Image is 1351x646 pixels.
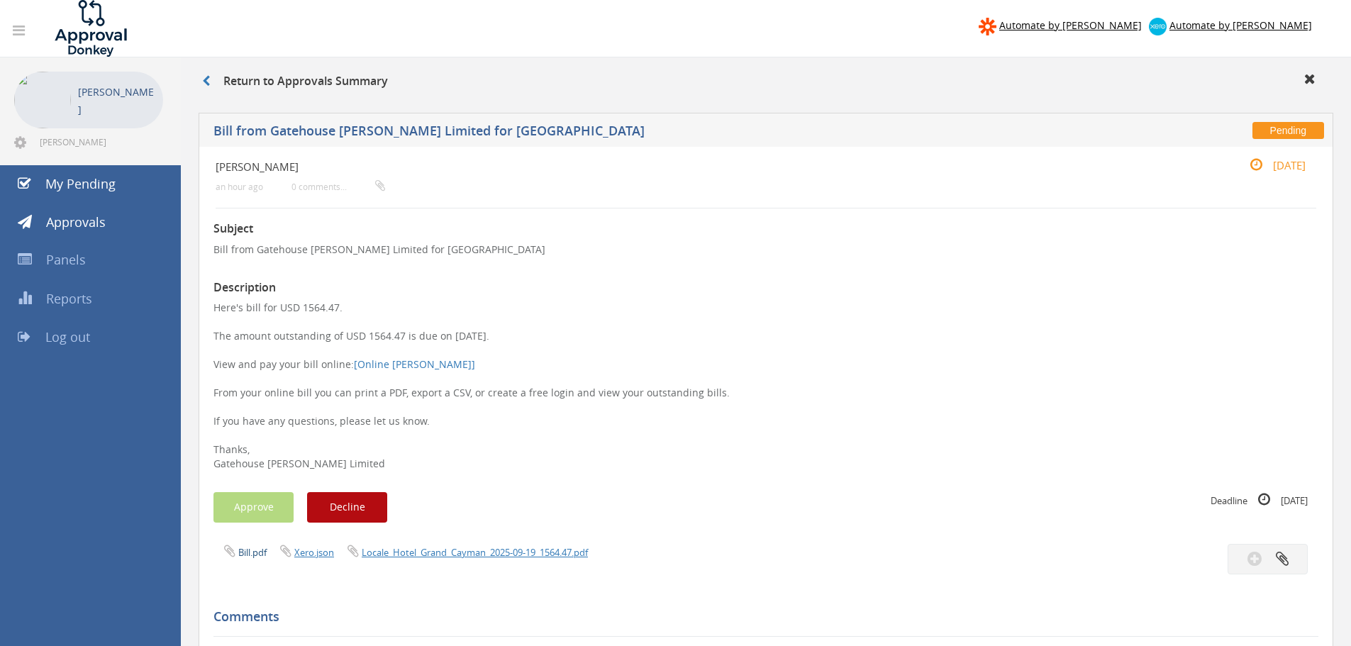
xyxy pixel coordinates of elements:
a: Locale_Hotel_Grand_Cayman_2025-09-19_1564.47.pdf [362,546,588,559]
small: 0 comments... [291,182,385,192]
a: [Online [PERSON_NAME]] [354,357,475,371]
span: Panels [46,251,86,268]
span: Automate by [PERSON_NAME] [1169,18,1312,32]
span: [PERSON_NAME][EMAIL_ADDRESS][PERSON_NAME][DOMAIN_NAME] [40,136,160,147]
small: Deadline [DATE] [1211,492,1308,508]
span: Automate by [PERSON_NAME] [999,18,1142,32]
h3: Return to Approvals Summary [202,75,388,88]
h3: Description [213,282,1318,294]
img: zapier-logomark.png [979,18,996,35]
img: xero-logo.png [1149,18,1167,35]
button: Decline [307,492,387,523]
h5: Comments [213,610,1308,624]
span: Reports [46,290,92,307]
button: Approve [213,492,294,523]
a: Bill.pdf [238,546,267,559]
p: [PERSON_NAME] [78,83,156,118]
a: Xero.json [294,546,334,559]
p: Bill from Gatehouse [PERSON_NAME] Limited for [GEOGRAPHIC_DATA] [213,243,1318,257]
small: [DATE] [1235,157,1306,173]
span: My Pending [45,175,116,192]
span: Approvals [46,213,106,230]
p: Here's bill for USD 1564.47. The amount outstanding of USD 1564.47 is due on [DATE]. View and pay... [213,301,1318,471]
h5: Bill from Gatehouse [PERSON_NAME] Limited for [GEOGRAPHIC_DATA] [213,124,989,142]
h4: [PERSON_NAME] [216,161,1133,173]
h3: Subject [213,223,1318,235]
span: Pending [1252,122,1324,139]
small: an hour ago [216,182,263,192]
span: Log out [45,328,90,345]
